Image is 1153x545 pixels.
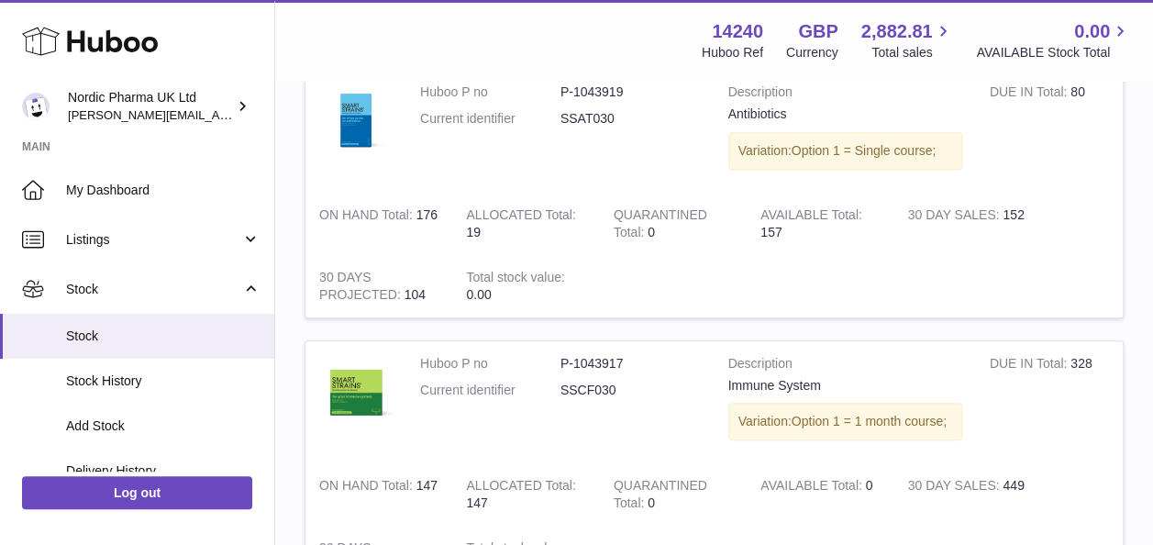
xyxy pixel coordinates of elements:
strong: DUE IN Total [990,84,1070,104]
span: My Dashboard [66,182,261,199]
div: Nordic Pharma UK Ltd [68,89,233,124]
span: 0.00 [466,287,491,302]
span: Listings [66,231,241,249]
td: 328 [976,341,1123,464]
strong: Total stock value [466,270,564,289]
td: 19 [452,193,599,255]
span: [PERSON_NAME][EMAIL_ADDRESS][DOMAIN_NAME] [68,107,368,122]
strong: ALLOCATED Total [466,478,575,497]
strong: 14240 [712,19,763,44]
span: 0 [648,495,655,510]
td: 147 [305,463,452,526]
td: 104 [305,255,452,317]
span: Stock [66,328,261,345]
td: 449 [894,463,1041,526]
dt: Current identifier [420,382,560,399]
strong: AVAILABLE Total [760,478,865,497]
dd: SSAT030 [560,110,701,128]
strong: ON HAND Total [319,207,416,227]
dd: P-1043917 [560,355,701,373]
strong: ALLOCATED Total [466,207,575,227]
span: Total sales [871,44,953,61]
td: 80 [976,70,1123,193]
strong: 30 DAY SALES [908,478,1003,497]
div: Variation: [728,132,962,170]
dt: Huboo P no [420,355,560,373]
div: Immune System [728,377,962,395]
dd: P-1043919 [560,83,701,101]
strong: 30 DAY SALES [908,207,1003,227]
img: product image [319,83,393,157]
div: Antibiotics [728,106,962,123]
dt: Huboo P no [420,83,560,101]
td: 157 [747,193,893,255]
strong: QUARANTINED Total [614,207,707,244]
span: Stock [66,281,241,298]
strong: Description [728,355,962,377]
div: Currency [786,44,838,61]
div: Variation: [728,403,962,440]
div: Huboo Ref [702,44,763,61]
span: Stock History [66,373,261,390]
span: 0 [648,225,655,239]
td: 152 [894,193,1041,255]
img: product image [319,355,393,428]
strong: Description [728,83,962,106]
td: 0 [747,463,893,526]
span: Delivery History [66,462,261,480]
span: 0.00 [1074,19,1110,44]
span: Add Stock [66,417,261,435]
strong: AVAILABLE Total [760,207,862,227]
a: Log out [22,476,252,509]
td: 176 [305,193,452,255]
img: joe.plant@parapharmdev.com [22,93,50,120]
a: 2,882.81 Total sales [861,19,954,61]
dt: Current identifier [420,110,560,128]
strong: DUE IN Total [990,356,1070,375]
span: Option 1 = 1 month course; [792,414,947,428]
a: 0.00 AVAILABLE Stock Total [976,19,1131,61]
strong: GBP [798,19,837,44]
dd: SSCF030 [560,382,701,399]
strong: ON HAND Total [319,478,416,497]
strong: 30 DAYS PROJECTED [319,270,405,306]
span: AVAILABLE Stock Total [976,44,1131,61]
span: 2,882.81 [861,19,933,44]
td: 147 [452,463,599,526]
strong: QUARANTINED Total [614,478,707,515]
span: Option 1 = Single course; [792,143,937,158]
